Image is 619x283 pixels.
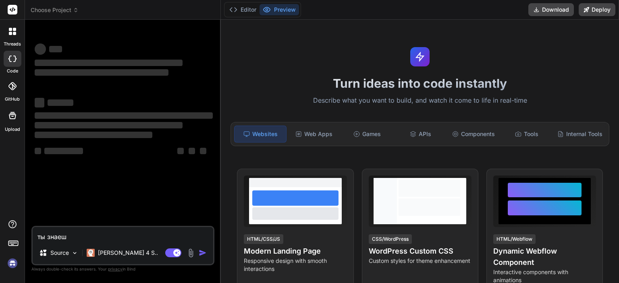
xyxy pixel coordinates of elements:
[501,126,553,143] div: Tools
[177,148,184,154] span: ‌
[189,148,195,154] span: ‌
[108,266,123,271] span: privacy
[199,249,207,257] img: icon
[369,246,472,257] h4: WordPress Custom CSS
[260,4,299,15] button: Preview
[4,41,21,48] label: threads
[44,148,83,154] span: ‌
[7,68,18,74] label: code
[234,126,287,143] div: Websites
[528,3,574,16] button: Download
[493,234,536,244] div: HTML/Webflow
[31,265,214,273] p: Always double-check its answers. Your in Bind
[579,3,615,16] button: Deploy
[35,148,41,154] span: ‌
[369,234,412,244] div: CSS/WordPress
[226,95,614,106] p: Describe what you want to build, and watch it come to life in real-time
[87,249,95,257] img: Claude 4 Sonnet
[33,227,213,242] textarea: ты знаеш
[448,126,499,143] div: Components
[369,257,472,265] p: Custom styles for theme enhancement
[226,4,260,15] button: Editor
[226,76,614,91] h1: Turn ideas into code instantly
[71,250,78,256] img: Pick Models
[35,43,46,55] span: ‌
[35,98,44,107] span: ‌
[186,248,195,258] img: attachment
[5,96,20,103] label: GitHub
[395,126,446,143] div: APIs
[554,126,606,143] div: Internal Tools
[244,246,347,257] h4: Modern Landing Page
[244,234,283,244] div: HTML/CSS/JS
[31,6,79,14] span: Choose Project
[244,257,347,273] p: Responsive design with smooth interactions
[48,99,73,106] span: ‌
[98,249,158,257] p: [PERSON_NAME] 4 S..
[35,112,213,119] span: ‌
[35,69,168,76] span: ‌
[50,249,69,257] p: Source
[493,246,596,268] h4: Dynamic Webflow Component
[200,148,206,154] span: ‌
[6,256,19,270] img: signin
[341,126,393,143] div: Games
[288,126,340,143] div: Web Apps
[49,46,62,52] span: ‌
[5,126,20,133] label: Upload
[35,122,183,128] span: ‌
[35,60,183,66] span: ‌
[35,132,152,138] span: ‌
